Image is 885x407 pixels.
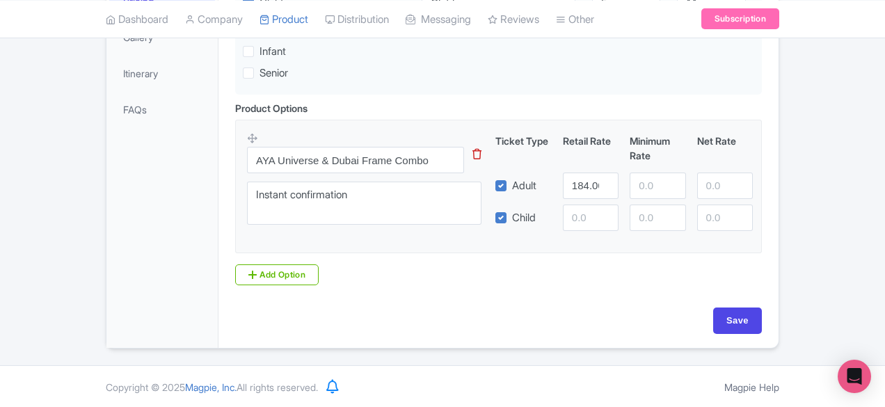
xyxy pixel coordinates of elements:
input: Option Name [247,147,465,173]
label: Infant [260,44,286,60]
input: 0.0 [697,205,753,231]
div: Product Options [235,101,308,115]
a: Magpie Help [724,381,779,393]
div: Minimum Rate [624,134,691,163]
label: Child [512,210,536,226]
a: Add Option [235,264,319,285]
span: Magpie, Inc. [185,381,237,393]
a: Itinerary [109,58,215,89]
div: Net Rate [692,134,758,163]
div: Retail Rate [557,134,624,163]
input: 0.0 [630,173,685,199]
input: Save [713,308,762,334]
label: Adult [512,178,536,194]
div: Copyright © 2025 All rights reserved. [97,380,326,394]
a: FAQs [109,94,215,125]
textarea: Instant confirmation [247,182,482,224]
a: Subscription [701,8,779,29]
div: Open Intercom Messenger [838,360,871,393]
input: 0.0 [563,173,619,199]
input: 0.0 [563,205,619,231]
div: Ticket Type [490,134,557,163]
input: 0.0 [630,205,685,231]
input: 0.0 [697,173,753,199]
label: Senior [260,65,288,81]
